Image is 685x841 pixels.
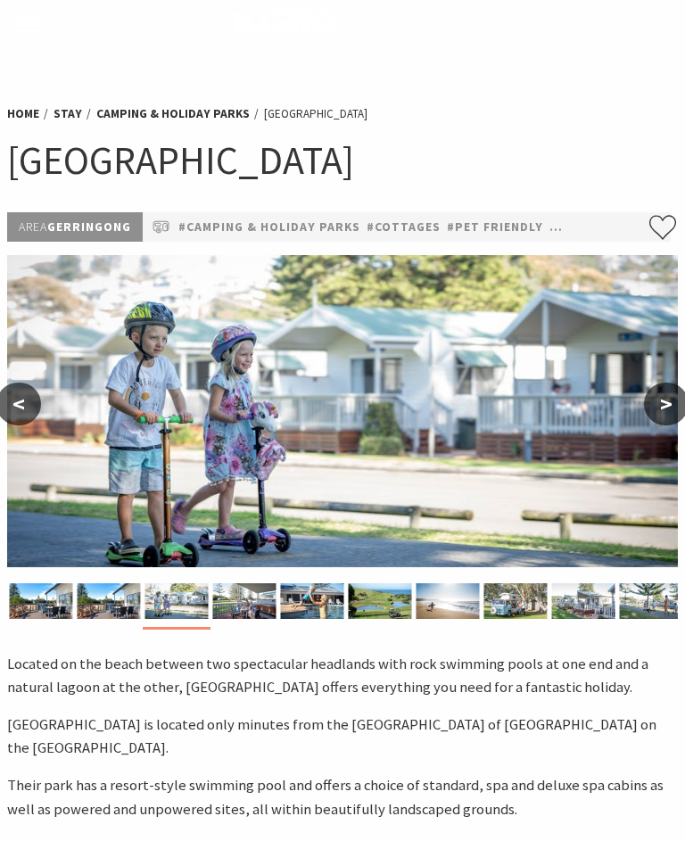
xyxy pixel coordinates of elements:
li: [GEOGRAPHIC_DATA] [264,105,367,124]
a: Home [7,106,39,122]
img: Werri Beach Holiday Park, Gerringong [484,583,548,619]
img: Werri Beach Holiday Park, Gerringong [145,583,209,619]
p: [GEOGRAPHIC_DATA] is located only minutes from the [GEOGRAPHIC_DATA] of [GEOGRAPHIC_DATA] on the ... [7,713,678,761]
p: Gerringong [7,212,143,242]
img: Surfing Spot, Werri Beach Holiday Park [417,583,480,619]
span: Area [19,218,47,235]
a: #Pet Friendly [447,217,543,237]
p: Their park has a resort-style swimming pool and offers a choice of standard, spa and deluxe spa c... [7,774,678,821]
a: Camping & Holiday Parks [96,106,250,122]
img: Werri Beach Holiday Park, Gerringong [7,255,678,567]
img: Kiama Logo [232,6,339,43]
img: Private Balcony - Holiday Cabin Werri Beach Holiday Park [213,583,276,619]
img: Werri Beach Holiday Park, Dog Friendly [552,583,615,619]
h1: [GEOGRAPHIC_DATA] [7,135,678,186]
a: #Camping & Holiday Parks [178,217,360,237]
a: Stay [54,106,82,122]
img: Cabin deck at Werri Beach Holiday Park [78,583,141,619]
p: Located on the beach between two spectacular headlands with rock swimming pools at one end and a ... [7,653,678,700]
img: Swimming Pool - Werri Beach Holiday Park [281,583,344,619]
img: Werri Beach Holiday Park - Dog Friendly [620,583,683,619]
a: #Self Contained [549,217,662,237]
a: #Cottages [367,217,441,237]
img: Werri Beach Holiday Park [349,583,412,619]
img: Cabin deck at Werri Beach Holiday Park [10,583,73,619]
